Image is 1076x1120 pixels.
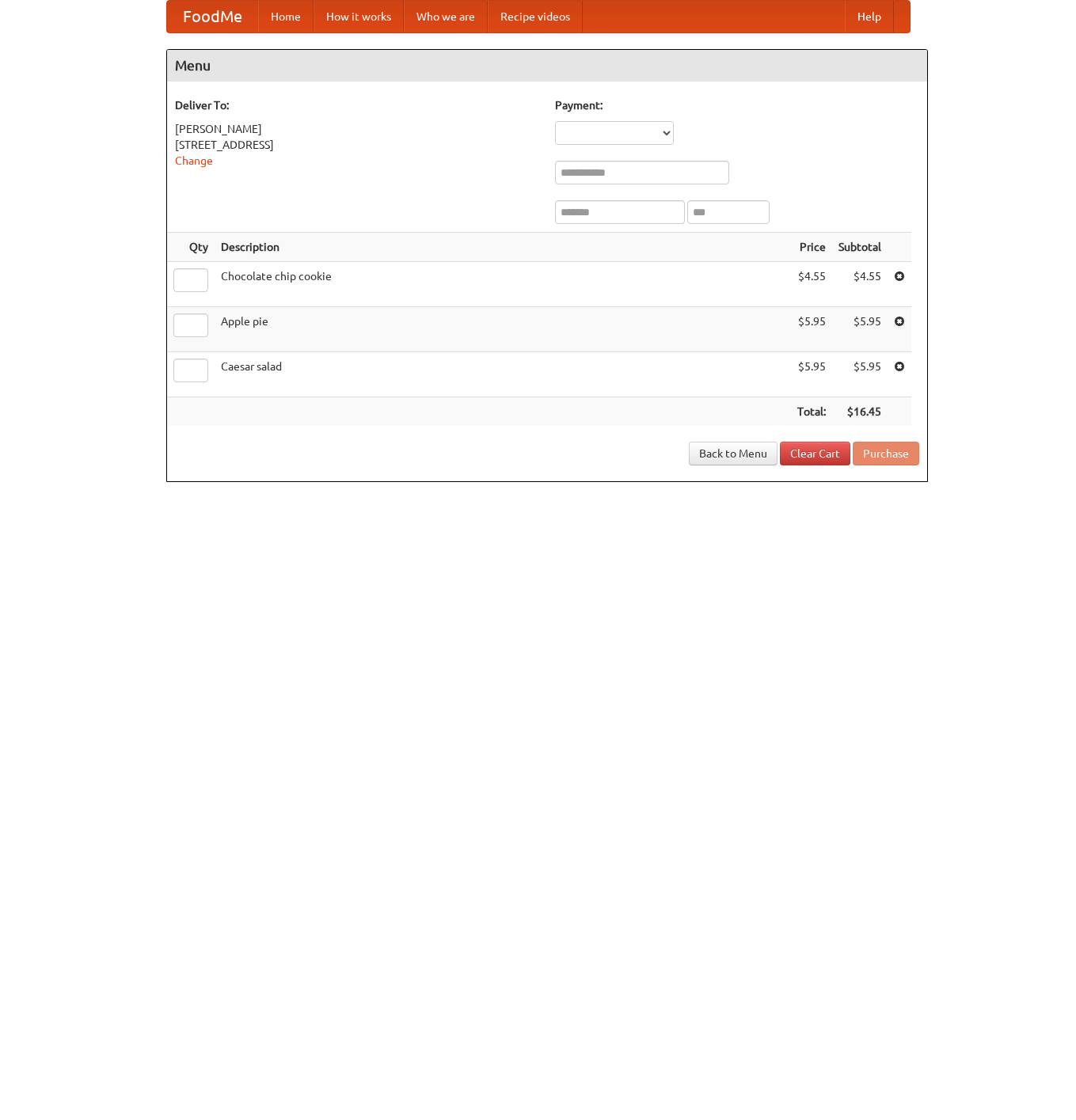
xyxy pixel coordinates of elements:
[791,233,832,262] th: Price
[791,397,832,427] th: Total:
[780,442,850,465] a: Clear Cart
[791,262,832,307] td: $4.55
[791,307,832,352] td: $5.95
[832,262,888,307] td: $4.55
[215,307,791,352] td: Apple pie
[175,121,539,137] div: [PERSON_NAME]
[215,233,791,262] th: Description
[167,1,258,32] a: FoodMe
[314,1,404,32] a: How it works
[689,442,778,465] a: Back to Menu
[832,307,888,352] td: $5.95
[175,97,539,113] h5: Deliver To:
[845,1,894,32] a: Help
[404,1,488,32] a: Who we are
[853,442,919,465] button: Purchase
[215,352,791,397] td: Caesar salad
[215,262,791,307] td: Chocolate chip cookie
[175,154,213,167] a: Change
[258,1,314,32] a: Home
[832,397,888,427] th: $16.45
[167,233,215,262] th: Qty
[555,97,919,113] h5: Payment:
[791,352,832,397] td: $5.95
[175,137,539,153] div: [STREET_ADDRESS]
[167,50,927,82] h4: Menu
[832,233,888,262] th: Subtotal
[488,1,583,32] a: Recipe videos
[832,352,888,397] td: $5.95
